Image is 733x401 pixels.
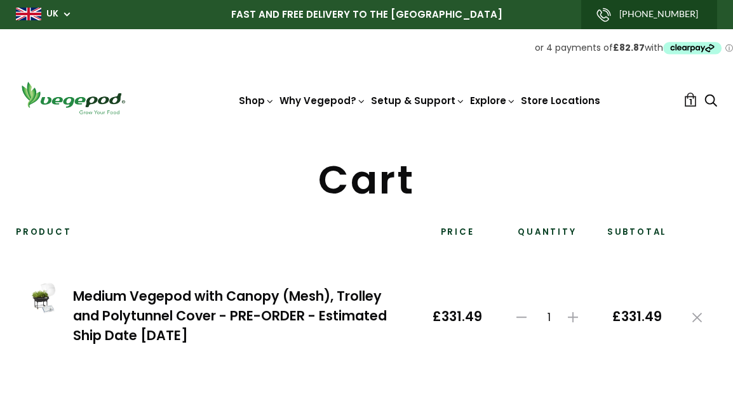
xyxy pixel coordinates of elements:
span: 1 [534,311,564,324]
h1: Cart [16,161,717,200]
a: Store Locations [521,94,600,107]
a: Explore [470,94,516,107]
th: Quantity [497,226,597,247]
span: £331.49 [612,309,662,325]
th: Product [16,226,417,247]
a: Search [704,95,717,108]
img: gb_large.png [16,8,41,20]
th: Subtotal [597,226,677,247]
a: Why Vegepod? [279,94,366,107]
a: Shop [239,94,274,107]
a: Setup & Support [371,94,465,107]
a: UK [46,8,58,20]
a: Medium Vegepod with Canopy (Mesh), Trolley and Polytunnel Cover - PRE-ORDER - Estimated Ship Date... [73,287,387,345]
a: 1 [683,93,697,107]
img: Vegepod [16,80,130,116]
span: £331.49 [433,309,482,325]
span: 1 [689,96,692,108]
img: Medium Vegepod with Canopy (Mesh), Trolley and Polytunnel Cover - PRE-ORDER - Estimated Ship Date... [31,282,58,313]
th: Price [417,226,497,247]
